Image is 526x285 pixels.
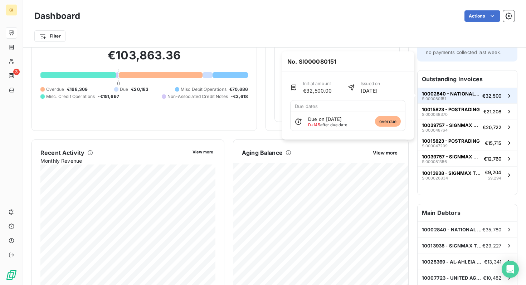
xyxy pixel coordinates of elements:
span: Initial amount [303,80,332,87]
span: 10013938 - SIGNMAX TRADING W.L.L. / NE PLUS UTILISER [422,170,482,176]
h6: Main Debtors [418,204,517,221]
div: Open Intercom Messenger [502,261,519,278]
span: overdue [375,116,401,127]
span: Non-Associated Credit Notes [167,93,228,100]
div: GI [6,4,17,16]
span: €168,309 [67,86,88,93]
span: 10002840 - NATIONAL COMPANY FOR MECHANICAL SYSTEMS [422,227,482,232]
span: Misc. Credit Operations [46,93,95,100]
span: €35,780 [482,227,501,232]
button: Filter [34,30,65,42]
span: 10025369 - AL-AHLEIA SWITCHGEAR CO. [422,259,484,265]
span: €10,482 [483,275,501,281]
h6: Recent Activity [40,148,84,157]
h2: €103,863.36 [40,48,248,70]
span: €12,760 [484,156,501,162]
span: $9,294 [488,175,501,181]
span: 10013938 - SIGNMAX TRADING W.L.L. / NE PLUS UTILISER [422,243,482,249]
span: after due date [308,123,347,127]
h6: Aging Balance [242,148,283,157]
span: -€3,618 [231,93,248,100]
button: 10015823 - POSTRADINGSI000047209€15,715 [418,135,517,151]
h3: Dashboard [34,10,80,23]
span: View more [373,150,398,156]
button: 10015823 - POSTRADINGSI000048370€21,208 [418,103,517,119]
span: SI000026834 [422,176,448,180]
span: SI000048370 [422,112,448,117]
span: -€151,697 [98,93,119,100]
button: 10013938 - SIGNMAX TRADING W.L.L. / NE PLUS UTILISERSI000026834€9,204$9,294 [418,166,517,184]
span: Issued on [361,80,380,87]
span: View more [193,149,213,154]
img: Logo LeanPay [6,269,17,281]
button: View more [190,148,215,155]
span: €15,715 [485,140,501,146]
span: D+145 [308,122,320,127]
span: 10007723 - UNITED AGENTS FOR TRADING & ENGINEERING [422,275,483,281]
span: €20,183 [131,86,148,93]
span: Monthly Revenue [40,157,187,164]
span: SI000081356 [422,159,447,164]
span: Misc Debit Operations [181,86,227,93]
span: 10039757 - SIGNMAX TRADING W.L.L [422,122,480,128]
span: €13,341 [484,259,501,265]
span: 10015823 - POSTRADING [422,138,480,144]
span: No. SI000080151 [282,51,342,72]
span: €29,227 [482,243,501,249]
button: 10039757 - SIGNMAX TRADING W.L.LSI000048764€20,722 [418,119,517,135]
span: 10002840 - NATIONAL COMPANY FOR MECHANICAL SYSTEMS [422,91,479,97]
button: Actions [464,10,500,22]
h6: Outstanding Invoices [418,70,517,88]
span: €21,208 [483,109,501,114]
span: 10039757 - SIGNMAX TRADING W.L.L [422,154,481,159]
button: 10039757 - SIGNMAX TRADING W.L.LSI000081356€12,760 [418,151,517,166]
span: Due dates [295,103,318,109]
span: 3 [13,69,20,75]
span: SI000048764 [422,128,448,132]
span: Due on [DATE] [308,116,342,122]
span: €70,686 [229,86,248,93]
span: 0 [117,80,120,86]
span: €32,500 [482,93,501,99]
span: [DATE] [361,87,380,94]
span: €20,722 [483,124,501,130]
button: 10002840 - NATIONAL COMPANY FOR MECHANICAL SYSTEMSSI000080151€32,500 [418,88,517,103]
span: Overdue [46,86,64,93]
button: View more [371,149,400,156]
span: €32,500.00 [303,87,332,94]
span: €9,204 [485,169,501,175]
span: Due [120,86,128,93]
span: SI000080151 [422,97,446,101]
span: SI000047209 [422,144,448,148]
span: 10015823 - POSTRADING [422,107,480,112]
